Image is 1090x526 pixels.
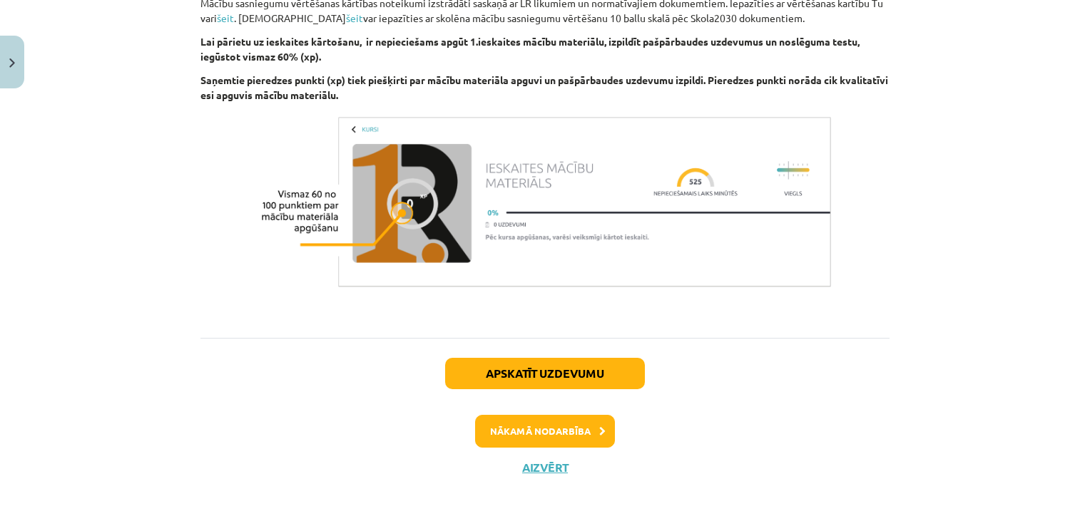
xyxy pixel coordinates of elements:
button: Nākamā nodarbība [475,415,615,448]
a: šeit [217,11,234,24]
img: icon-close-lesson-0947bae3869378f0d4975bcd49f059093ad1ed9edebbc8119c70593378902aed.svg [9,58,15,68]
b: Lai pārietu uz ieskaites kārtošanu, ir nepieciešams apgūt 1.ieskaites mācību materiālu, izpildīt ... [200,35,860,63]
b: Saņemtie pieredzes punkti (xp) tiek piešķirti par mācību materiāla apguvi un pašpārbaudes uzdevum... [200,73,888,101]
a: šeit [346,11,363,24]
button: Aizvērt [518,460,572,475]
button: Apskatīt uzdevumu [445,358,645,389]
